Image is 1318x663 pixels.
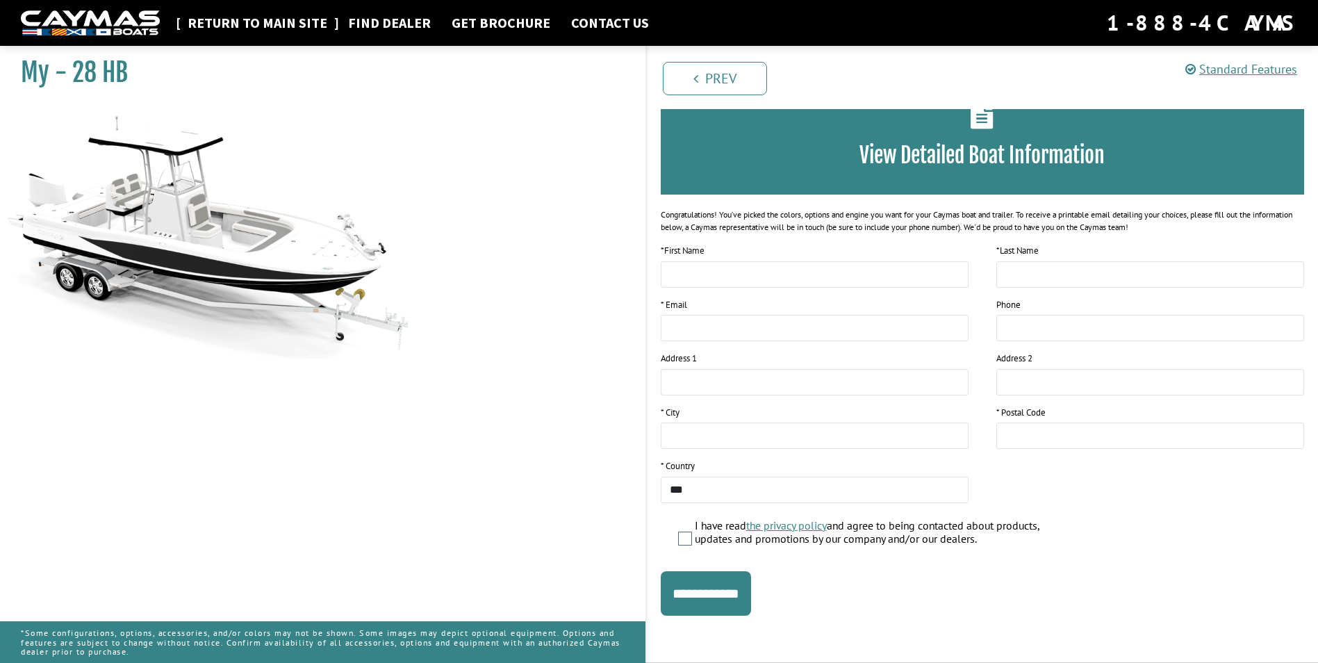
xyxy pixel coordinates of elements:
[661,459,695,473] label: * Country
[445,14,557,32] a: Get Brochure
[996,244,1039,258] label: Last Name
[661,208,1305,234] div: Congratulations! You’ve picked the colors, options and engine you want for your Caymas boat and t...
[661,244,705,258] label: First Name
[1107,8,1297,38] div: 1-888-4CAYMAS
[21,57,611,88] h1: My - 28 HB
[746,518,827,532] a: the privacy policy
[996,298,1021,312] label: Phone
[1185,61,1297,77] a: Standard Features
[996,352,1032,366] label: Address 2
[181,14,334,32] a: Return to main site
[341,14,438,32] a: Find Dealer
[663,62,767,95] a: Prev
[695,519,1071,549] label: I have read and agree to being contacted about products, updates and promotions by our company an...
[564,14,656,32] a: Contact Us
[996,406,1046,420] label: * Postal Code
[682,142,1284,168] h3: View Detailed Boat Information
[21,10,160,36] img: white-logo-c9c8dbefe5ff5ceceb0f0178aa75bf4bb51f6bca0971e226c86eb53dfe498488.png
[661,352,697,366] label: Address 1
[661,406,679,420] label: * City
[661,298,687,312] label: * Email
[21,621,625,663] p: *Some configurations, options, accessories, and/or colors may not be shown. Some images may depic...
